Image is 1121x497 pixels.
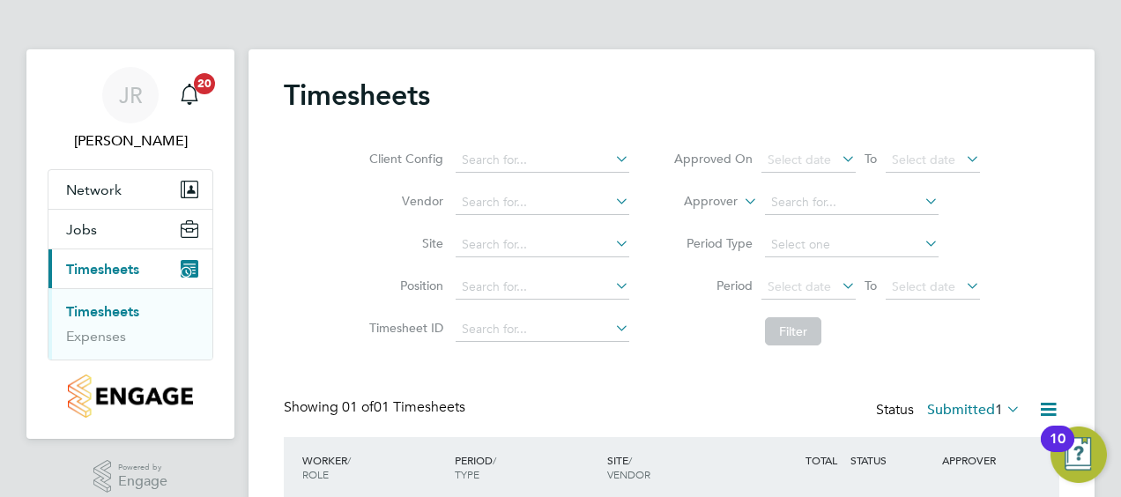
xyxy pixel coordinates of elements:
span: Select date [768,152,831,167]
label: Vendor [364,193,443,209]
div: STATUS [846,444,938,476]
span: Jamie Reynolds [48,130,213,152]
button: Timesheets [48,249,212,288]
span: ROLE [302,467,329,481]
h2: Timesheets [284,78,430,113]
span: VENDOR [607,467,650,481]
a: Timesheets [66,303,139,320]
input: Search for... [456,275,629,300]
span: Engage [118,474,167,489]
span: / [628,453,632,467]
label: Client Config [364,151,443,167]
label: Site [364,235,443,251]
input: Search for... [765,190,939,215]
span: Select date [892,152,955,167]
a: JR[PERSON_NAME] [48,67,213,152]
button: Open Resource Center, 10 new notifications [1050,427,1107,483]
span: 1 [995,401,1003,419]
span: Select date [892,278,955,294]
img: countryside-properties-logo-retina.png [68,375,192,418]
span: / [493,453,496,467]
nav: Main navigation [26,49,234,439]
input: Search for... [456,190,629,215]
button: Network [48,170,212,209]
div: 10 [1050,439,1065,462]
div: Status [876,398,1024,423]
div: APPROVER [938,444,1029,476]
label: Position [364,278,443,293]
span: Timesheets [66,261,139,278]
span: Jobs [66,221,97,238]
span: 01 Timesheets [342,398,465,416]
span: TYPE [455,467,479,481]
span: To [859,274,882,297]
div: Showing [284,398,469,417]
span: Powered by [118,460,167,475]
span: TOTAL [805,453,837,467]
input: Search for... [456,233,629,257]
button: Jobs [48,210,212,248]
input: Select one [765,233,939,257]
div: SITE [603,444,755,490]
span: Network [66,182,122,198]
div: PERIOD [450,444,603,490]
label: Approver [658,193,738,211]
label: Period Type [673,235,753,251]
span: To [859,147,882,170]
span: JR [119,84,143,107]
span: 20 [194,73,215,94]
div: Timesheets [48,288,212,360]
span: Select date [768,278,831,294]
input: Search for... [456,148,629,173]
span: 01 of [342,398,374,416]
a: 20 [172,67,207,123]
span: / [347,453,351,467]
label: Period [673,278,753,293]
a: Go to home page [48,375,213,418]
a: Expenses [66,328,126,345]
label: Approved On [673,151,753,167]
label: Timesheet ID [364,320,443,336]
a: Powered byEngage [93,460,168,493]
label: Submitted [927,401,1021,419]
input: Search for... [456,317,629,342]
div: WORKER [298,444,450,490]
button: Filter [765,317,821,345]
